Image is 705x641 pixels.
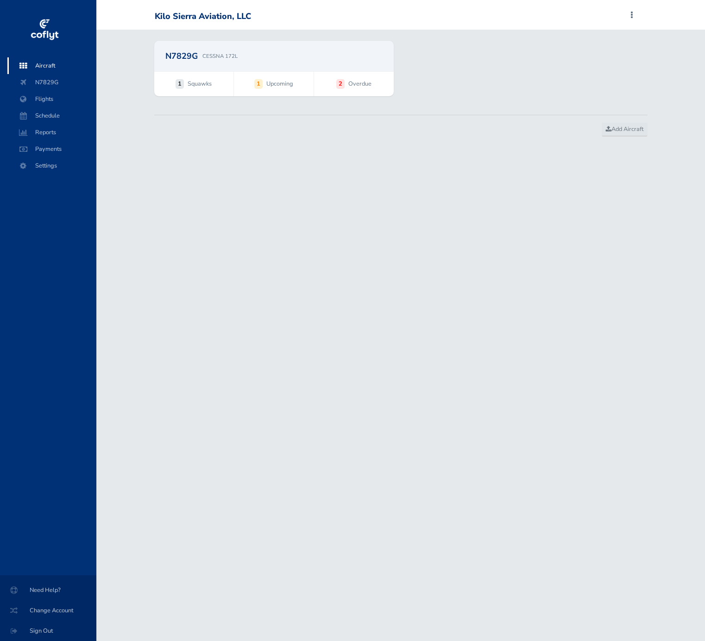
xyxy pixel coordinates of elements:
span: Payments [17,141,87,157]
span: Flights [17,91,87,107]
span: Upcoming [266,79,293,88]
a: Add Aircraft [602,123,648,137]
span: N7829G [17,74,87,91]
span: Change Account [11,602,85,619]
span: Reports [17,124,87,141]
span: Settings [17,157,87,174]
strong: 2 [336,79,345,88]
span: Sign Out [11,622,85,639]
a: N7829G CESSNA 172L 1 Squawks 1 Upcoming 2 Overdue [154,41,394,96]
span: Aircraft [17,57,87,74]
span: Schedule [17,107,87,124]
span: Add Aircraft [606,125,643,133]
span: Squawks [188,79,212,88]
span: Overdue [348,79,371,88]
div: Kilo Sierra Aviation, LLC [155,12,251,22]
p: CESSNA 172L [202,52,238,60]
span: Need Help? [11,582,85,598]
img: coflyt logo [29,16,60,44]
strong: 1 [176,79,184,88]
h2: N7829G [165,52,198,60]
strong: 1 [254,79,263,88]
